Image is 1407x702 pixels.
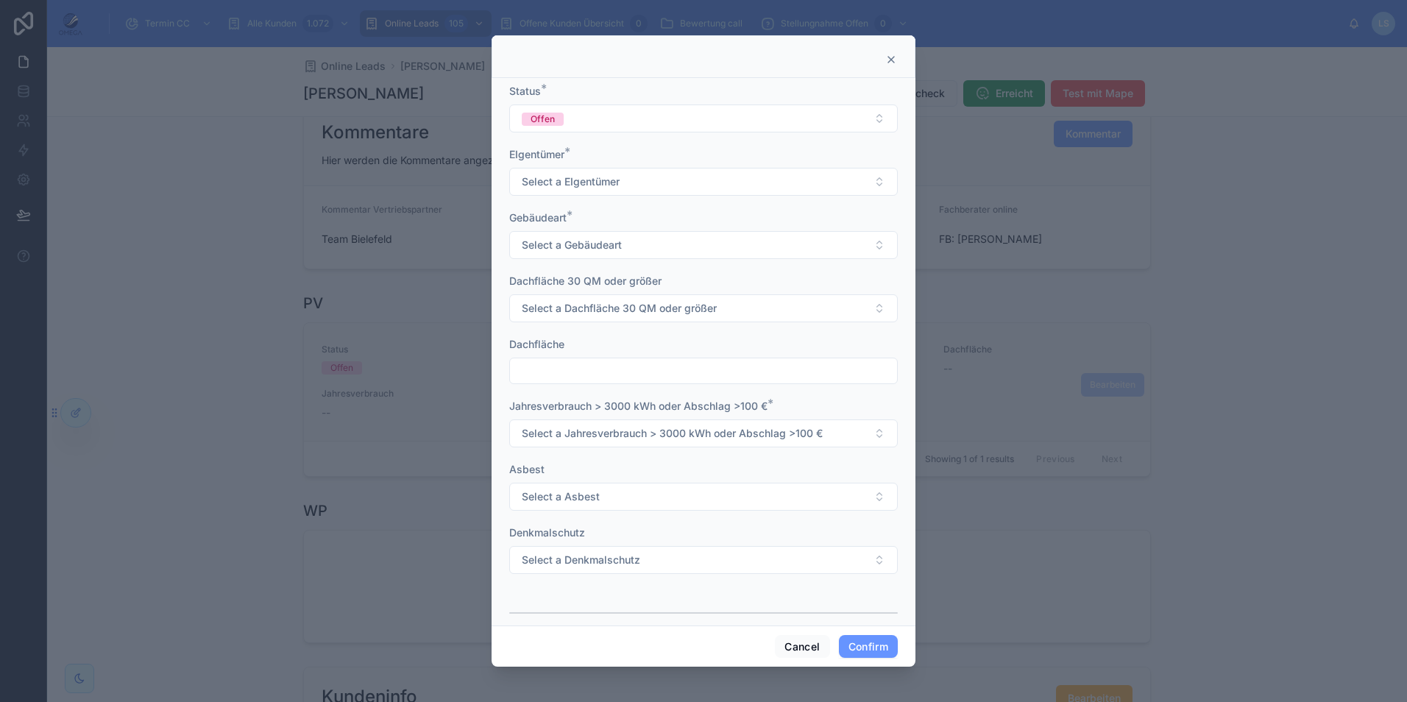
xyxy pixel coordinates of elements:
span: Select a Asbest [522,489,600,504]
span: Asbest [509,463,545,475]
button: Select Button [509,231,898,259]
span: Jahresverbrauch > 3000 kWh oder Abschlag >100 € [509,400,768,412]
span: Status [509,85,541,97]
span: EIgentümer [509,148,564,160]
button: Select Button [509,546,898,574]
span: Select a EIgentümer [522,174,620,189]
span: Select a Jahresverbrauch > 3000 kWh oder Abschlag >100 € [522,426,823,441]
button: Cancel [775,635,829,659]
span: Select a Gebäudeart [522,238,622,252]
button: Select Button [509,168,898,196]
button: Select Button [509,104,898,132]
span: Dachfläche [509,338,564,350]
span: Dachfläche 30 QM oder größer [509,274,662,287]
span: Select a Dachfläche 30 QM oder größer [522,301,717,316]
button: Select Button [509,294,898,322]
span: Gebäudeart [509,211,567,224]
div: Offen [531,113,555,126]
button: Select Button [509,483,898,511]
span: Denkmalschutz [509,526,585,539]
button: Confirm [839,635,898,659]
button: Select Button [509,419,898,447]
span: Select a Denkmalschutz [522,553,640,567]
